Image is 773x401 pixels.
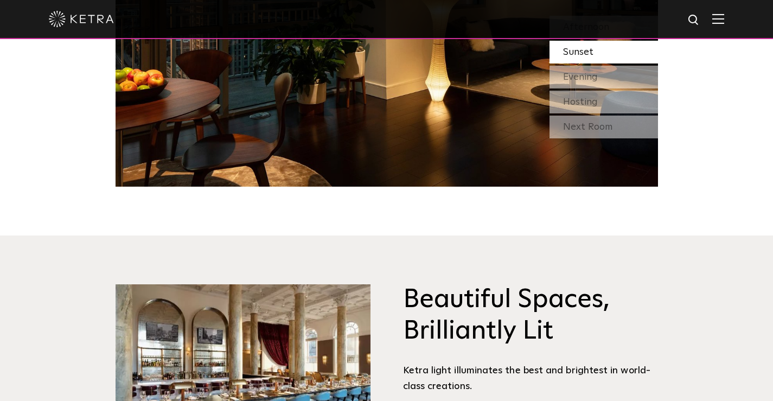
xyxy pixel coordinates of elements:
span: Sunset [563,47,593,57]
span: Evening [563,72,598,82]
img: ketra-logo-2019-white [49,11,114,27]
img: search icon [687,14,701,27]
h3: Beautiful Spaces, Brilliantly Lit [403,284,658,347]
img: Hamburger%20Nav.svg [712,14,724,24]
div: Next Room [550,116,658,138]
span: Hosting [563,97,598,107]
div: Ketra light illuminates the best and brightest in world-class creations. [403,363,658,394]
